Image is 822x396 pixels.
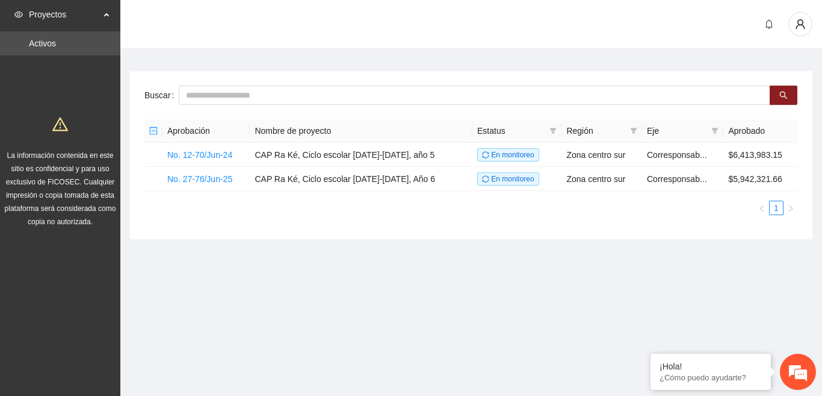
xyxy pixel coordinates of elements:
[149,127,158,135] span: minus-square
[647,150,707,160] span: Corresponsab...
[162,119,250,143] th: Aprobación
[561,167,642,191] td: Zona centro sur
[482,151,489,159] span: sync
[755,201,769,215] button: left
[250,119,472,143] th: Nombre de proyecto
[482,175,489,183] span: sync
[52,116,68,132] span: warning
[647,174,707,184] span: Corresponsab...
[770,86,797,105] button: search
[29,2,100,27] span: Proyectos
[630,127,637,134] span: filter
[29,39,56,48] a: Activos
[547,122,559,140] span: filter
[660,362,762,371] div: ¡Hola!
[779,91,788,101] span: search
[770,201,783,215] a: 1
[723,167,798,191] td: $5,942,321.66
[787,205,794,212] span: right
[250,143,472,167] td: CAP Ra Ké, Ciclo escolar [DATE]-[DATE], año 5
[628,122,640,140] span: filter
[760,19,778,29] span: bell
[144,86,179,105] label: Buscar
[758,205,765,212] span: left
[783,201,798,215] li: Next Page
[5,151,116,226] span: La información contenida en este sitio es confidencial y para uso exclusivo de FICOSEC. Cualquier...
[660,373,762,382] p: ¿Cómo puedo ayudarte?
[250,167,472,191] td: CAP Ra Ké, Ciclo escolar [DATE]-[DATE], Año 6
[167,174,232,184] a: No. 27-76/Jun-25
[477,172,539,186] span: En monitoreo
[561,143,642,167] td: Zona centro sur
[647,124,706,137] span: Eje
[723,119,798,143] th: Aprobado
[759,14,779,34] button: bell
[477,124,545,137] span: Estatus
[711,127,718,134] span: filter
[709,122,721,140] span: filter
[477,148,539,162] span: En monitoreo
[755,201,769,215] li: Previous Page
[167,150,232,160] a: No. 12-70/Jun-24
[566,124,625,137] span: Región
[789,19,812,30] span: user
[723,143,798,167] td: $6,413,983.15
[549,127,557,134] span: filter
[769,201,783,215] li: 1
[788,12,812,36] button: user
[783,201,798,215] button: right
[14,10,23,19] span: eye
